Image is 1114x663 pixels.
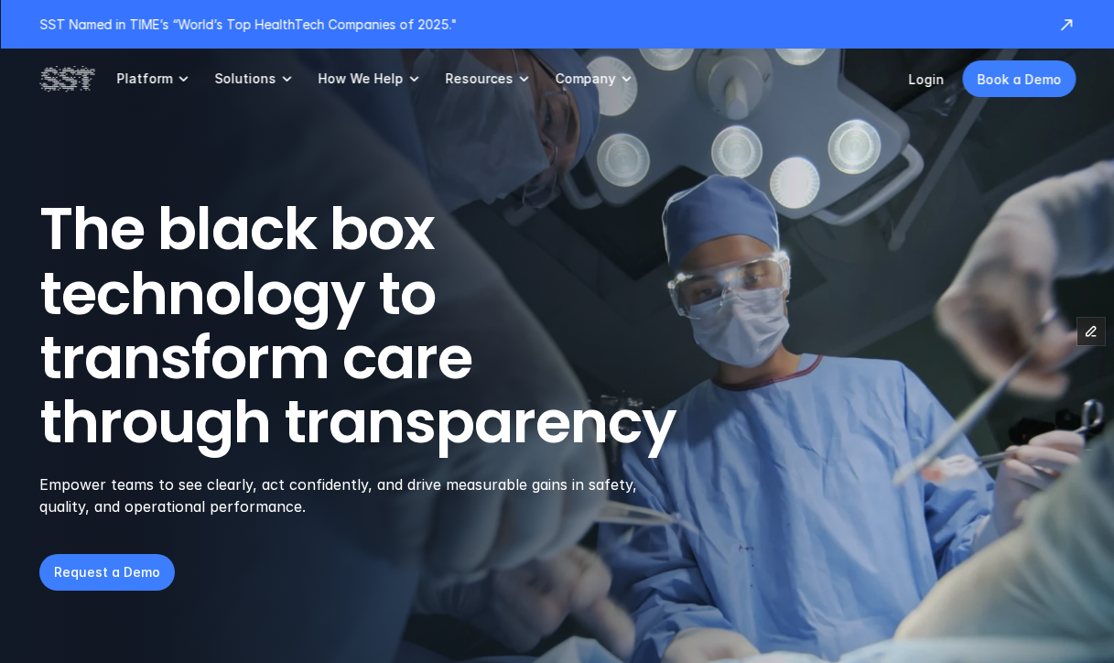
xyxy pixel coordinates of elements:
p: SST Named in TIME’s “World’s Top HealthTech Companies of 2025." [39,15,1039,34]
p: Resources [445,71,513,87]
a: Login [908,71,944,87]
p: Solutions [214,71,276,87]
h1: The black box technology to transform care through transparency [39,197,764,455]
p: Platform [116,71,172,87]
p: Company [555,71,615,87]
a: Request a Demo [39,554,175,591]
button: Edit Framer Content [1077,318,1105,345]
p: Book a Demo [977,70,1061,89]
a: Book a Demo [962,60,1076,97]
a: Platform [116,49,192,109]
p: Request a Demo [54,562,160,581]
img: SST logo [39,63,94,94]
p: How We Help [318,71,403,87]
p: Empower teams to see clearly, act confidently, and drive measurable gains in safety, quality, and... [39,473,661,517]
